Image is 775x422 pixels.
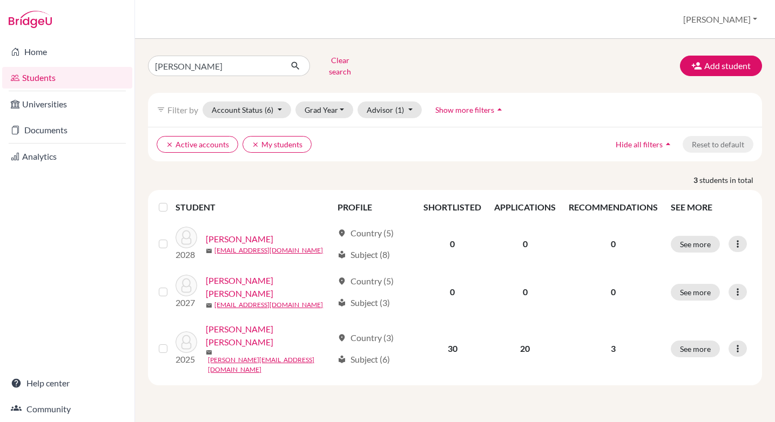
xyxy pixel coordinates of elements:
[562,194,664,220] th: RECOMMENDATIONS
[176,227,197,248] img: Chacon, Manuel Maria
[176,296,197,309] p: 2027
[671,341,720,357] button: See more
[2,67,132,89] a: Students
[206,302,212,309] span: mail
[680,56,762,76] button: Add student
[338,229,346,237] span: location_on
[338,298,346,307] span: local_library
[395,105,404,114] span: (1)
[494,104,505,115] i: arrow_drop_up
[338,248,390,261] div: Subject (8)
[176,248,197,261] p: 2028
[214,246,323,255] a: [EMAIL_ADDRESS][DOMAIN_NAME]
[157,105,165,114] i: filter_list
[488,268,562,316] td: 0
[338,227,394,240] div: Country (5)
[664,194,758,220] th: SEE MORE
[435,105,494,114] span: Show more filters
[338,277,346,285] span: location_on
[606,136,683,153] button: Hide all filtersarrow_drop_up
[338,275,394,288] div: Country (5)
[167,105,198,115] span: Filter by
[176,331,197,353] img: Marin Chacón, Valentina
[206,274,333,300] a: [PERSON_NAME] [PERSON_NAME]
[417,194,488,220] th: SHORTLISTED
[295,101,354,118] button: Grad Year
[206,349,212,356] span: mail
[358,101,422,118] button: Advisor(1)
[214,300,323,310] a: [EMAIL_ADDRESS][DOMAIN_NAME]
[166,141,173,148] i: clear
[426,101,514,118] button: Show more filtersarrow_drop_up
[2,372,132,394] a: Help center
[569,285,658,298] p: 0
[338,296,390,309] div: Subject (3)
[208,355,333,375] a: [PERSON_NAME][EMAIL_ADDRESS][DOMAIN_NAME]
[206,248,212,254] span: mail
[148,56,282,76] input: Find student by name...
[663,139,673,149] i: arrow_drop_up
[417,316,488,381] td: 30
[338,353,390,366] div: Subject (6)
[678,9,762,30] button: [PERSON_NAME]
[252,141,259,148] i: clear
[265,105,273,114] span: (6)
[693,174,699,186] strong: 3
[203,101,291,118] button: Account Status(6)
[2,398,132,420] a: Community
[417,220,488,268] td: 0
[176,194,331,220] th: STUDENT
[2,146,132,167] a: Analytics
[569,342,658,355] p: 3
[488,194,562,220] th: APPLICATIONS
[699,174,762,186] span: students in total
[2,119,132,141] a: Documents
[206,233,273,246] a: [PERSON_NAME]
[671,284,720,301] button: See more
[331,194,417,220] th: PROFILE
[671,236,720,253] button: See more
[338,331,394,344] div: Country (3)
[157,136,238,153] button: clearActive accounts
[417,268,488,316] td: 0
[488,316,562,381] td: 20
[569,237,658,250] p: 0
[310,52,370,80] button: Clear search
[176,275,197,296] img: Chacón, Juan Antonio
[242,136,312,153] button: clearMy students
[9,11,52,28] img: Bridge-U
[206,323,333,349] a: [PERSON_NAME] [PERSON_NAME]
[338,355,346,364] span: local_library
[488,220,562,268] td: 0
[176,353,197,366] p: 2025
[2,93,132,115] a: Universities
[338,333,346,342] span: location_on
[616,140,663,149] span: Hide all filters
[683,136,753,153] button: Reset to default
[338,250,346,259] span: local_library
[2,41,132,63] a: Home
